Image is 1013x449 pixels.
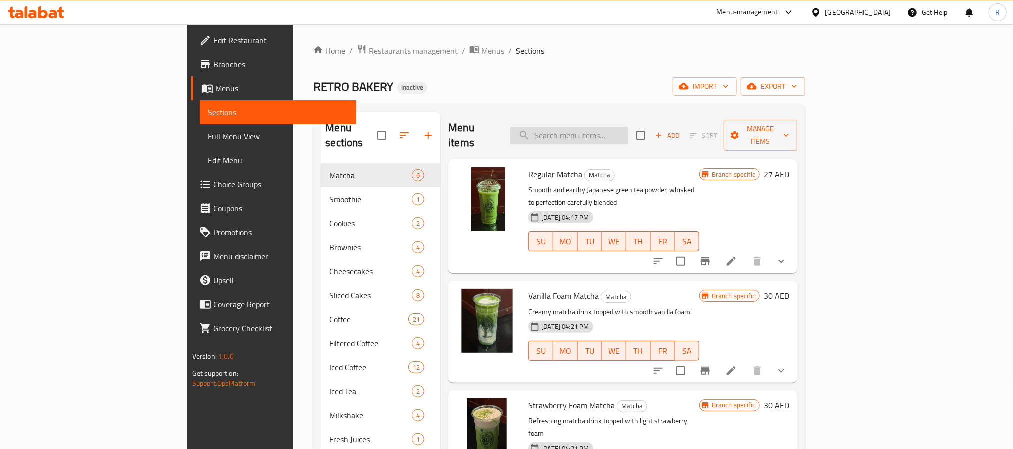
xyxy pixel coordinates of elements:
[681,80,729,93] span: import
[192,377,256,390] a: Support.OpsPlatform
[708,291,759,301] span: Branch specific
[749,80,797,93] span: export
[602,231,626,251] button: WE
[412,411,424,420] span: 4
[191,52,356,76] a: Branches
[215,82,348,94] span: Menus
[191,316,356,340] a: Grocery Checklist
[412,267,424,276] span: 4
[329,289,412,301] span: Sliced Cakes
[397,82,427,94] div: Inactive
[462,45,465,57] li: /
[673,77,737,96] button: import
[528,341,553,361] button: SU
[412,193,424,205] div: items
[537,213,593,222] span: [DATE] 04:17 PM
[213,274,348,286] span: Upsell
[321,235,440,259] div: Brownies4
[764,289,789,303] h6: 30 AED
[329,409,412,421] span: Milkshake
[510,127,628,144] input: search
[412,289,424,301] div: items
[416,123,440,147] button: Add section
[412,265,424,277] div: items
[693,249,717,273] button: Branch-specific-item
[670,360,691,381] span: Select to update
[725,365,737,377] a: Edit menu item
[528,167,582,182] span: Regular Matcha
[408,313,424,325] div: items
[213,178,348,190] span: Choice Groups
[412,219,424,228] span: 2
[508,45,512,57] li: /
[708,170,759,179] span: Branch specific
[528,288,599,303] span: Vanilla Foam Matcha
[321,307,440,331] div: Coffee21
[329,169,412,181] span: Matcha
[646,249,670,273] button: sort-choices
[412,195,424,204] span: 1
[321,187,440,211] div: Smoothie1
[208,130,348,142] span: Full Menu View
[412,339,424,348] span: 4
[329,217,412,229] span: Cookies
[321,403,440,427] div: Milkshake4
[732,123,789,148] span: Manage items
[321,379,440,403] div: Iced Tea2
[329,433,412,445] span: Fresh Juices
[409,363,424,372] span: 12
[725,255,737,267] a: Edit menu item
[679,234,695,249] span: SA
[582,234,598,249] span: TU
[412,337,424,349] div: items
[191,172,356,196] a: Choice Groups
[528,415,699,440] p: Refreshing matcha drink topped with light strawberry foam
[516,45,544,57] span: Sections
[584,169,615,181] div: Matcha
[602,341,626,361] button: WE
[630,125,651,146] span: Select section
[606,344,622,358] span: WE
[329,385,412,397] span: Iced Tea
[655,344,671,358] span: FR
[321,331,440,355] div: Filtered Coffee4
[626,341,651,361] button: TH
[528,184,699,209] p: Smooth and earthy Japanese green tea powder, whisked to perfection carefully blended
[412,243,424,252] span: 4
[537,322,593,331] span: [DATE] 04:21 PM
[769,249,793,273] button: show more
[617,400,647,412] span: Matcha
[412,385,424,397] div: items
[654,130,681,141] span: Add
[200,100,356,124] a: Sections
[191,292,356,316] a: Coverage Report
[469,44,504,57] a: Menus
[313,44,805,57] nav: breadcrumb
[528,398,615,413] span: Strawberry Foam Matcha
[646,359,670,383] button: sort-choices
[557,234,574,249] span: MO
[683,128,724,143] span: Select section first
[825,7,891,18] div: [GEOGRAPHIC_DATA]
[192,350,217,363] span: Version:
[528,231,553,251] button: SU
[769,359,793,383] button: show more
[601,291,631,303] div: Matcha
[397,83,427,92] span: Inactive
[191,28,356,52] a: Edit Restaurant
[329,241,412,253] div: Brownies
[191,196,356,220] a: Coupons
[412,169,424,181] div: items
[557,344,574,358] span: MO
[412,291,424,300] span: 8
[764,398,789,412] h6: 30 AED
[321,355,440,379] div: Iced Coffee12
[412,217,424,229] div: items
